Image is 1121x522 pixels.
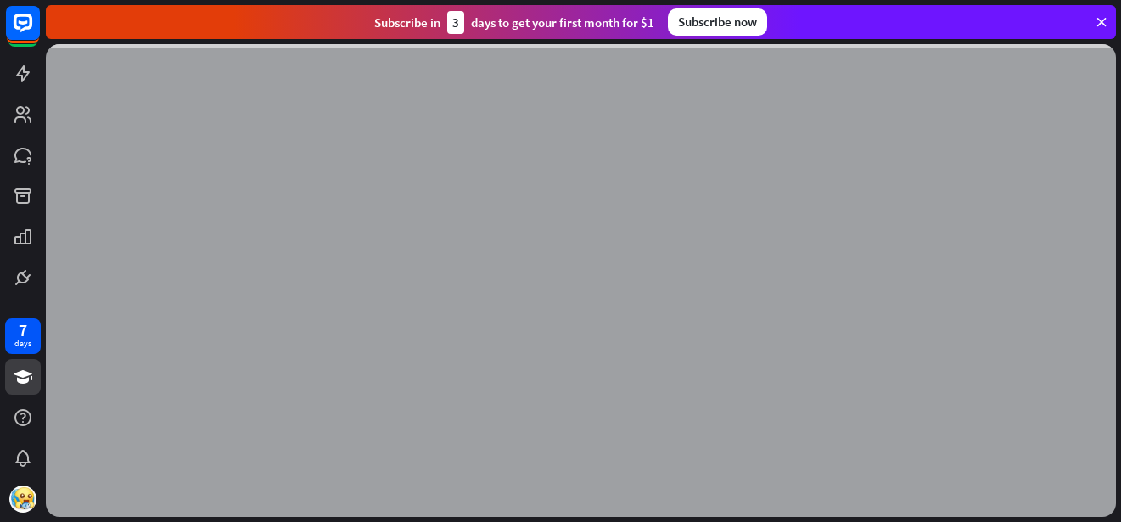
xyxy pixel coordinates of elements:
div: days [14,338,31,350]
a: 7 days [5,318,41,354]
div: Subscribe now [668,8,767,36]
div: 3 [447,11,464,34]
div: 7 [19,323,27,338]
div: Subscribe in days to get your first month for $1 [374,11,654,34]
